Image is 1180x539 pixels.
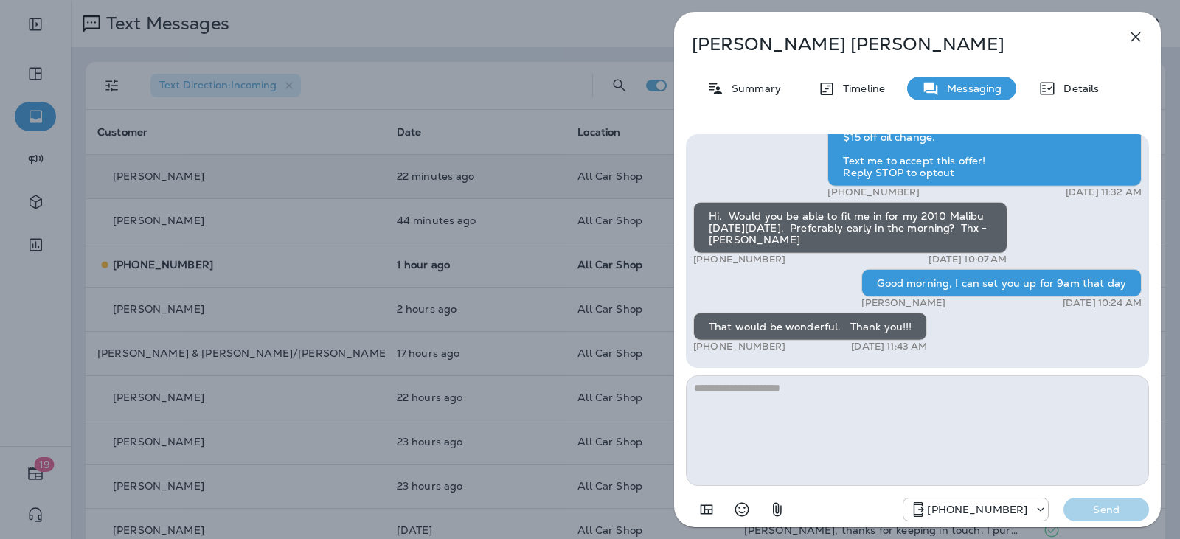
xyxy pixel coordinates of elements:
[692,495,721,524] button: Add in a premade template
[693,202,1007,254] div: Hi. Would you be able to fit me in for my 2010 Malibu [DATE][DATE]. Preferably early in the morni...
[693,341,785,352] p: [PHONE_NUMBER]
[1056,83,1099,94] p: Details
[827,88,1142,187] div: Hey [PERSON_NAME], it's [PERSON_NAME] from All Car Shop. We are running a end of summer brake and...
[836,83,885,94] p: Timeline
[827,187,920,198] p: [PHONE_NUMBER]
[693,254,785,265] p: [PHONE_NUMBER]
[693,313,927,341] div: That would be wonderful. Thank you!!!
[851,341,927,352] p: [DATE] 11:43 AM
[903,501,1048,518] div: +1 (689) 265-4479
[861,269,1142,297] div: Good morning, I can set you up for 9am that day
[724,83,781,94] p: Summary
[1066,187,1142,198] p: [DATE] 11:32 AM
[940,83,1002,94] p: Messaging
[727,495,757,524] button: Select an emoji
[692,34,1094,55] p: [PERSON_NAME] [PERSON_NAME]
[929,254,1007,265] p: [DATE] 10:07 AM
[927,504,1027,515] p: [PHONE_NUMBER]
[861,297,945,309] p: [PERSON_NAME]
[1063,297,1142,309] p: [DATE] 10:24 AM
